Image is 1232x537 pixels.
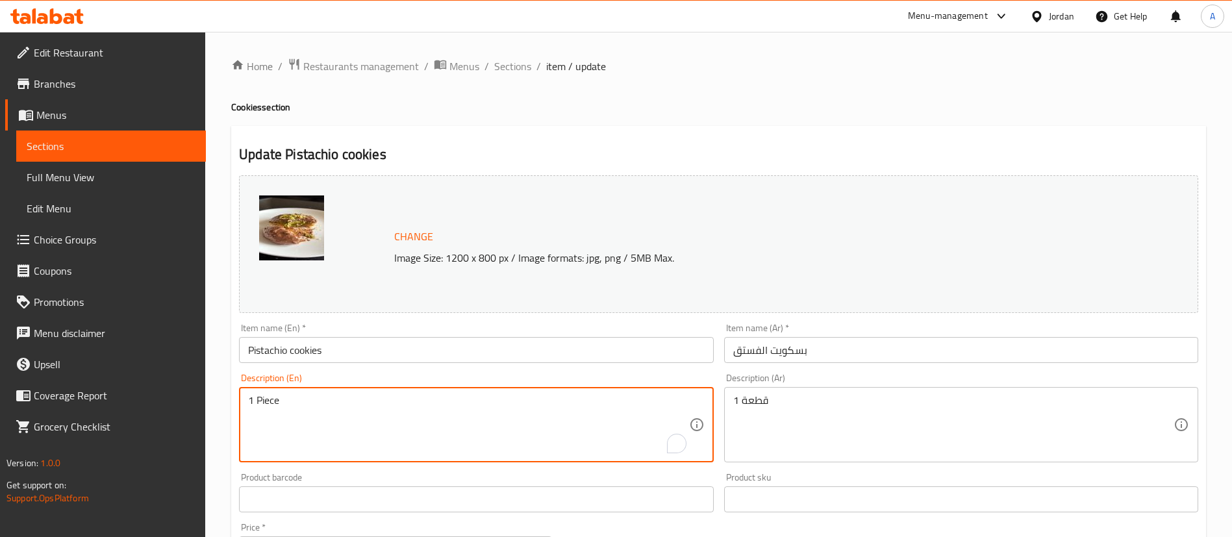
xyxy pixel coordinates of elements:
[27,201,195,216] span: Edit Menu
[34,232,195,247] span: Choice Groups
[389,223,438,250] button: Change
[494,58,531,74] a: Sections
[724,486,1198,512] input: Please enter product sku
[40,455,60,471] span: 1.0.0
[16,193,206,224] a: Edit Menu
[34,419,195,434] span: Grocery Checklist
[34,45,195,60] span: Edit Restaurant
[5,37,206,68] a: Edit Restaurant
[239,337,713,363] input: Enter name En
[434,58,479,75] a: Menus
[27,169,195,185] span: Full Menu View
[34,325,195,341] span: Menu disclaimer
[5,68,206,99] a: Branches
[5,318,206,349] a: Menu disclaimer
[303,58,419,74] span: Restaurants management
[34,356,195,372] span: Upsell
[239,486,713,512] input: Please enter product barcode
[36,107,195,123] span: Menus
[394,227,433,246] span: Change
[1049,9,1074,23] div: Jordan
[239,145,1198,164] h2: Update Pistachio cookies
[6,490,89,506] a: Support.OpsPlatform
[5,99,206,131] a: Menus
[231,58,273,74] a: Home
[278,58,283,74] li: /
[733,394,1174,456] textarea: قطعة 1
[5,286,206,318] a: Promotions
[34,76,195,92] span: Branches
[424,58,429,74] li: /
[34,388,195,403] span: Coverage Report
[16,162,206,193] a: Full Menu View
[5,349,206,380] a: Upsell
[5,255,206,286] a: Coupons
[5,411,206,442] a: Grocery Checklist
[288,58,419,75] a: Restaurants management
[34,294,195,310] span: Promotions
[27,138,195,154] span: Sections
[484,58,489,74] li: /
[5,224,206,255] a: Choice Groups
[908,8,988,24] div: Menu-management
[16,131,206,162] a: Sections
[34,263,195,279] span: Coupons
[248,394,688,456] textarea: To enrich screen reader interactions, please activate Accessibility in Grammarly extension settings
[536,58,541,74] li: /
[259,195,324,260] img: WhatsApp_Image_20250506_a638821292002478956.jpeg
[1210,9,1215,23] span: A
[6,455,38,471] span: Version:
[231,101,1206,114] h4: Cookies section
[5,380,206,411] a: Coverage Report
[389,250,1078,266] p: Image Size: 1200 x 800 px / Image formats: jpg, png / 5MB Max.
[231,58,1206,75] nav: breadcrumb
[724,337,1198,363] input: Enter name Ar
[546,58,606,74] span: item / update
[449,58,479,74] span: Menus
[6,477,66,493] span: Get support on:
